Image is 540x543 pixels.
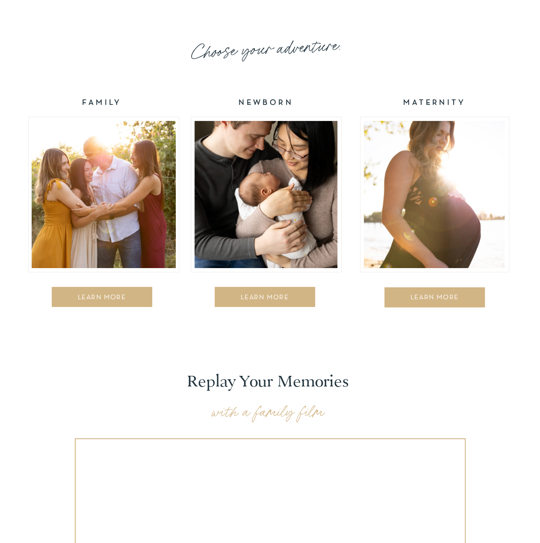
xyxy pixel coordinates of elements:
p: Replay Your Memories [187,372,351,391]
h2: Choose your adventure. [148,31,384,69]
b: NEWBORN [239,99,293,106]
a: LEARN MORE [57,294,147,303]
a: LEARN MORE [387,294,483,303]
b: FAMILY [82,99,121,106]
p: with a family film [212,401,329,421]
a: LEARN MORE [224,294,305,303]
b: MATERNITY [403,99,466,106]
